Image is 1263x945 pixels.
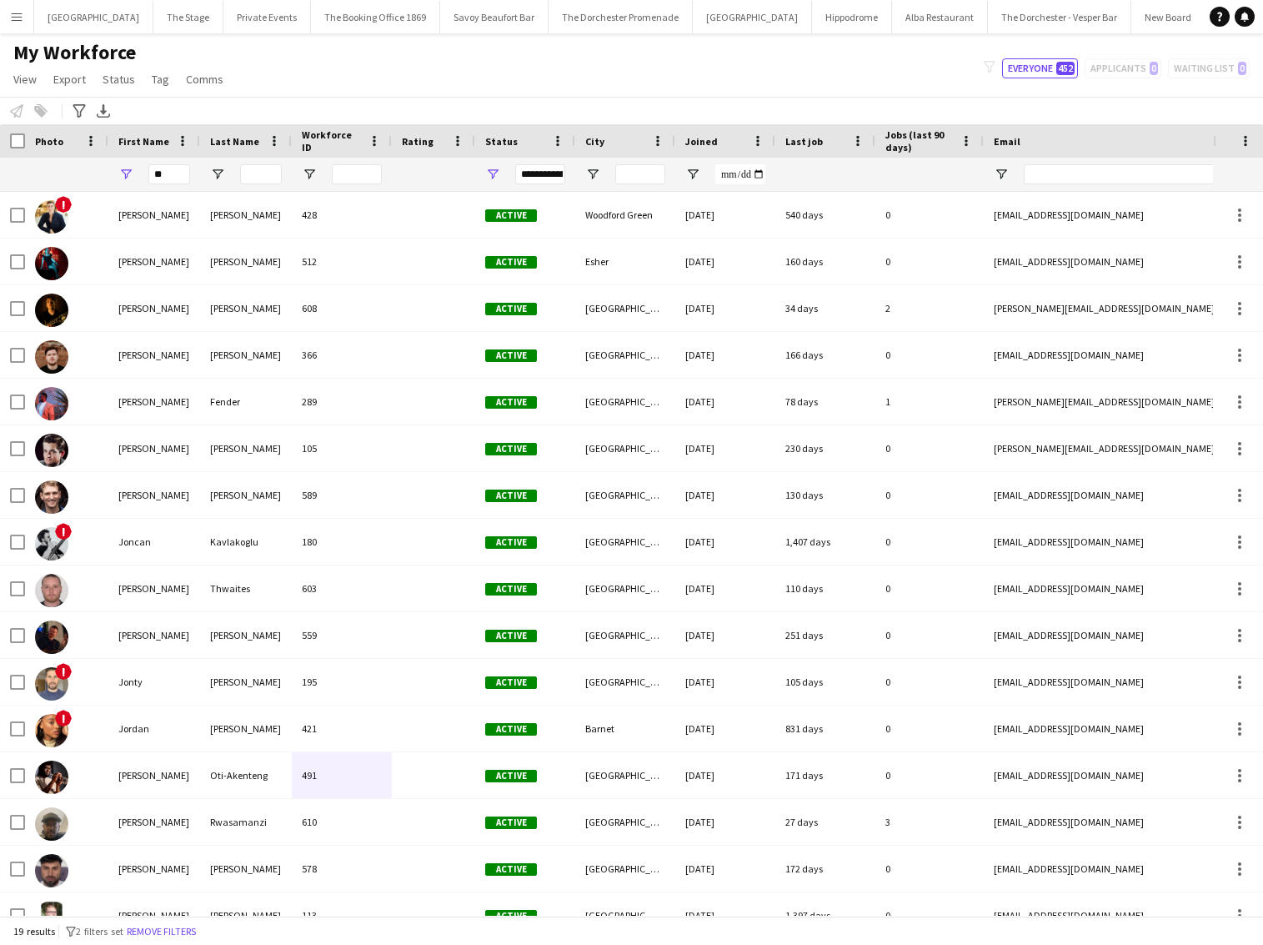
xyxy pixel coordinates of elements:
[35,667,68,701] img: Jonty Finn
[575,519,675,565] div: [GEOGRAPHIC_DATA]
[875,332,984,378] div: 0
[200,332,292,378] div: [PERSON_NAME]
[7,68,43,90] a: View
[575,799,675,845] div: [GEOGRAPHIC_DATA]
[35,807,68,841] img: Joseph Rwasamanzi
[775,239,875,284] div: 160 days
[200,192,292,238] div: [PERSON_NAME]
[485,583,537,596] span: Active
[485,209,537,222] span: Active
[885,128,954,153] span: Jobs (last 90 days)
[988,1,1131,33] button: The Dorchester - Vesper Bar
[292,892,392,938] div: 113
[875,379,984,425] div: 1
[675,239,775,284] div: [DATE]
[200,892,292,938] div: [PERSON_NAME]
[785,135,823,148] span: Last job
[35,294,68,327] img: Joe Herbert
[35,901,68,934] img: Joshua Davies
[575,892,675,938] div: [GEOGRAPHIC_DATA]
[875,472,984,518] div: 0
[69,101,89,121] app-action-btn: Advanced filters
[118,135,169,148] span: First Name
[715,164,765,184] input: Joined Filter Input
[200,659,292,705] div: [PERSON_NAME]
[675,425,775,471] div: [DATE]
[55,196,72,213] span: !
[575,659,675,705] div: [GEOGRAPHIC_DATA]
[35,135,63,148] span: Photo
[223,1,311,33] button: Private Events
[292,659,392,705] div: 195
[200,425,292,471] div: [PERSON_NAME]
[332,164,382,184] input: Workforce ID Filter Input
[200,612,292,658] div: [PERSON_NAME]
[35,200,68,234] img: Glen John Morris
[775,379,875,425] div: 78 days
[93,101,113,121] app-action-btn: Export XLSX
[675,612,775,658] div: [DATE]
[485,910,537,922] span: Active
[108,519,200,565] div: Joncan
[292,285,392,331] div: 608
[575,192,675,238] div: Woodford Green
[875,612,984,658] div: 0
[675,519,775,565] div: [DATE]
[200,472,292,518] div: [PERSON_NAME]
[875,192,984,238] div: 0
[485,256,537,269] span: Active
[775,285,875,331] div: 34 days
[485,349,537,362] span: Active
[485,770,537,782] span: Active
[35,340,68,374] img: Joe Quigley
[186,72,223,87] span: Comms
[292,519,392,565] div: 180
[675,192,775,238] div: [DATE]
[200,846,292,892] div: [PERSON_NAME]
[200,239,292,284] div: [PERSON_NAME]
[53,72,86,87] span: Export
[775,612,875,658] div: 251 days
[675,892,775,938] div: [DATE]
[35,574,68,607] img: Jonny Thwaites
[35,854,68,887] img: Josh Somauroo
[200,565,292,611] div: Thwaites
[775,846,875,892] div: 172 days
[675,472,775,518] div: [DATE]
[575,472,675,518] div: [GEOGRAPHIC_DATA]
[775,332,875,378] div: 166 days
[153,1,223,33] button: The Stage
[485,863,537,876] span: Active
[35,714,68,747] img: Jordan Jackson
[485,490,537,502] span: Active
[1002,58,1078,78] button: Everyone452
[875,519,984,565] div: 0
[1056,62,1075,75] span: 452
[292,752,392,798] div: 491
[108,706,200,751] div: Jordan
[485,135,518,148] span: Status
[485,630,537,642] span: Active
[35,387,68,420] img: Joel Fender
[575,846,675,892] div: [GEOGRAPHIC_DATA]
[675,565,775,611] div: [DATE]
[575,706,675,751] div: Barnet
[292,565,392,611] div: 603
[108,892,200,938] div: [PERSON_NAME]
[200,285,292,331] div: [PERSON_NAME]
[875,892,984,938] div: 0
[108,752,200,798] div: [PERSON_NAME]
[55,663,72,680] span: !
[200,379,292,425] div: Fender
[108,612,200,658] div: [PERSON_NAME]
[775,565,875,611] div: 110 days
[485,817,537,829] span: Active
[575,752,675,798] div: [GEOGRAPHIC_DATA]
[210,167,225,182] button: Open Filter Menu
[875,799,984,845] div: 3
[875,239,984,284] div: 0
[200,519,292,565] div: Kavlakoglu
[148,164,190,184] input: First Name Filter Input
[108,285,200,331] div: [PERSON_NAME]
[875,752,984,798] div: 0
